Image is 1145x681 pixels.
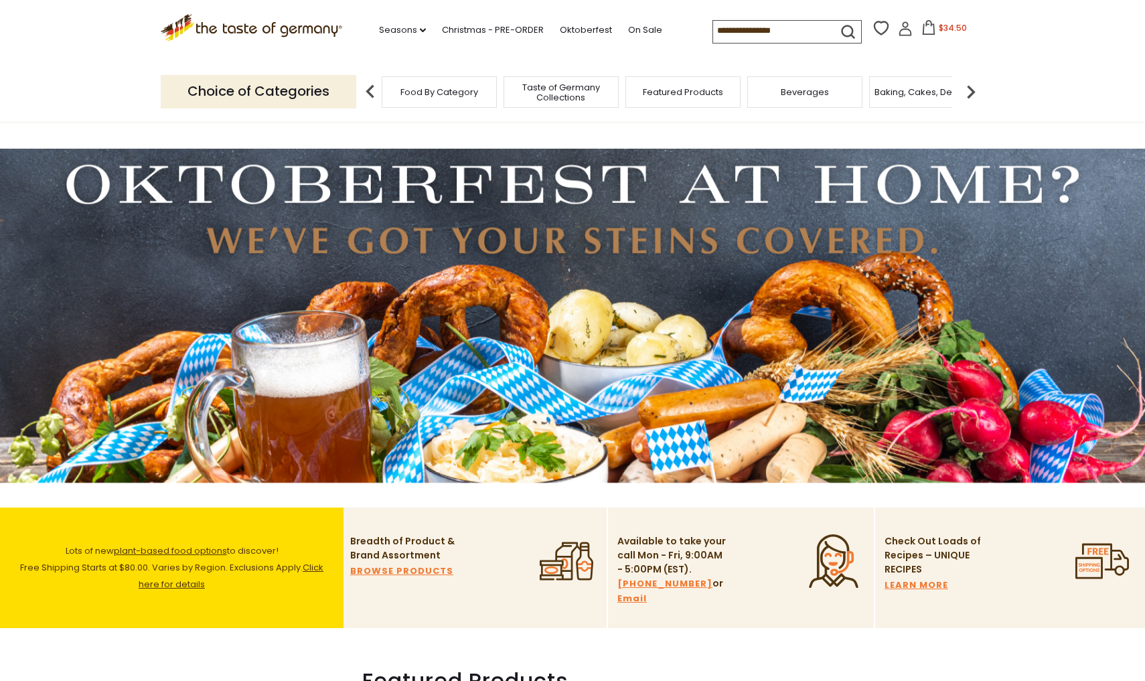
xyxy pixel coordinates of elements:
[357,78,384,105] img: previous arrow
[400,87,478,97] a: Food By Category
[350,564,453,579] a: BROWSE PRODUCTS
[442,23,544,37] a: Christmas - PRE-ORDER
[885,578,948,593] a: LEARN MORE
[617,591,647,606] a: Email
[560,23,612,37] a: Oktoberfest
[161,75,356,108] p: Choice of Categories
[874,87,978,97] a: Baking, Cakes, Desserts
[617,577,712,591] a: [PHONE_NUMBER]
[643,87,723,97] a: Featured Products
[508,82,615,102] a: Taste of Germany Collections
[781,87,829,97] a: Beverages
[114,544,227,557] a: plant-based food options
[628,23,662,37] a: On Sale
[20,544,323,591] span: Lots of new to discover! Free Shipping Starts at $80.00. Varies by Region. Exclusions Apply.
[958,78,984,105] img: next arrow
[939,22,967,33] span: $34.50
[915,20,972,40] button: $34.50
[617,534,728,606] p: Available to take your call Mon - Fri, 9:00AM - 5:00PM (EST). or
[885,534,982,577] p: Check Out Loads of Recipes – UNIQUE RECIPES
[350,534,461,562] p: Breadth of Product & Brand Assortment
[379,23,426,37] a: Seasons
